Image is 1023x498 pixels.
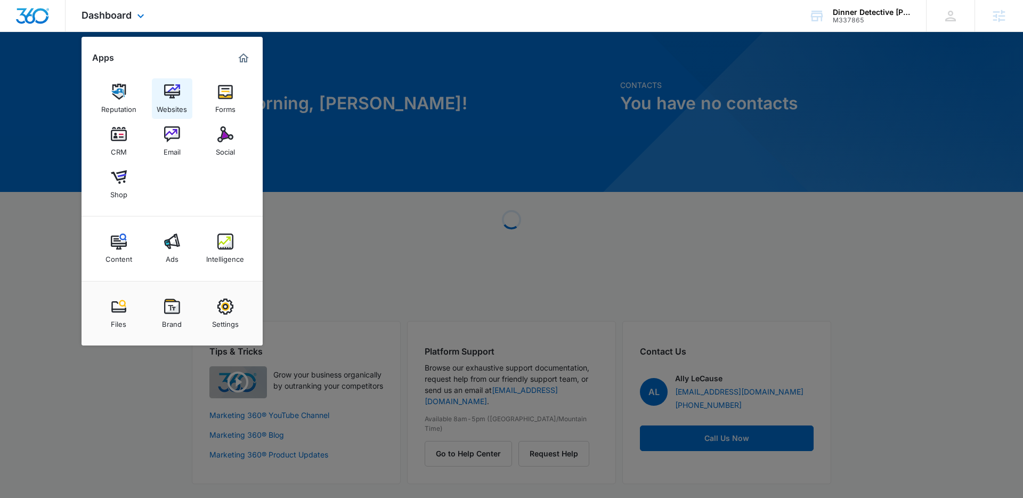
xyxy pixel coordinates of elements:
a: CRM [99,121,139,162]
div: Files [111,315,126,328]
div: Settings [212,315,239,328]
div: Ads [166,250,178,263]
div: Websites [157,100,187,114]
a: Brand [152,293,192,334]
a: Settings [205,293,246,334]
a: Intelligence [205,228,246,269]
a: Ads [152,228,192,269]
h2: Apps [92,53,114,63]
a: Content [99,228,139,269]
a: Reputation [99,78,139,119]
div: account id [833,17,911,24]
a: Shop [99,164,139,204]
div: Shop [110,185,127,199]
div: Forms [215,100,236,114]
div: Intelligence [206,250,244,263]
a: Websites [152,78,192,119]
span: Dashboard [82,10,132,21]
a: Marketing 360® Dashboard [235,50,252,67]
div: account name [833,8,911,17]
div: Social [216,142,235,156]
div: Content [105,250,132,263]
a: Social [205,121,246,162]
div: Brand [162,315,182,328]
div: Email [164,142,181,156]
a: Email [152,121,192,162]
a: Files [99,293,139,334]
a: Forms [205,78,246,119]
div: Reputation [101,100,136,114]
div: CRM [111,142,127,156]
